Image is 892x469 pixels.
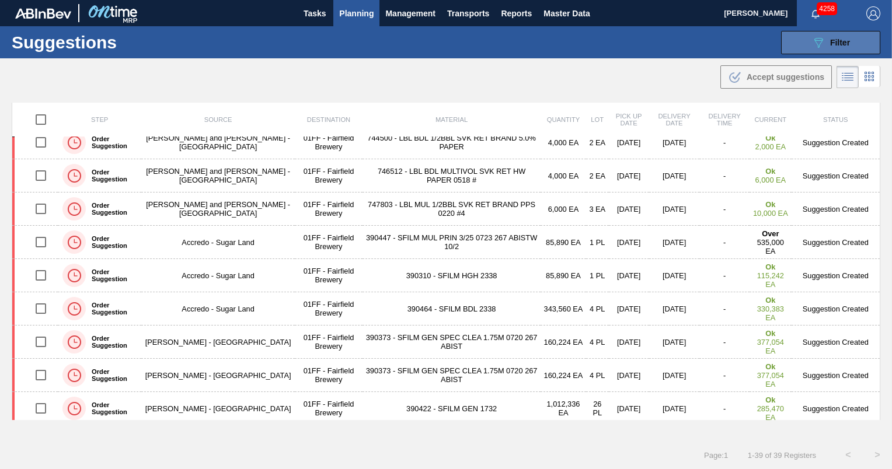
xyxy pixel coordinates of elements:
strong: Ok [765,329,775,338]
td: [DATE] [649,226,700,259]
td: 2 EA [586,126,609,159]
td: 746512 - LBL BDL MULTIVOL SVK RET HW PAPER 0518 # [363,159,541,192]
td: [DATE] [609,259,649,292]
td: 390447 - SFILM MUL PRIN 3/25 0723 267 ABISTW 10/2 [363,226,541,259]
label: Order Suggestion [86,368,137,382]
td: [PERSON_NAME] - [GEOGRAPHIC_DATA] [141,392,294,425]
td: 4,000 EA [541,159,586,192]
label: Order Suggestion [86,401,137,415]
a: Order Suggestion[PERSON_NAME] and [PERSON_NAME] - [GEOGRAPHIC_DATA]01FF - Fairfield Brewery746512... [12,159,880,192]
td: Suggestion Created [792,126,880,159]
div: Card Vision [859,66,880,88]
label: Order Suggestion [86,235,137,249]
td: Suggestion Created [792,392,880,425]
td: 01FF - Fairfield Brewery [295,226,363,259]
td: Suggestion Created [792,226,880,259]
td: 01FF - Fairfield Brewery [295,259,363,292]
span: 115,242 EA [757,271,784,289]
img: Logout [866,6,880,20]
span: 6,000 EA [755,176,786,184]
a: Order Suggestion[PERSON_NAME] - [GEOGRAPHIC_DATA]01FF - Fairfield Brewery390373 - SFILM GEN SPEC ... [12,359,880,392]
button: Accept suggestions [720,65,832,89]
td: 01FF - Fairfield Brewery [295,192,363,226]
span: Filter [830,38,850,47]
span: 535,000 EA [757,238,784,256]
strong: Ok [765,134,775,142]
td: [DATE] [609,159,649,192]
img: TNhmsLtSVTkK8tSr43FrP2fwEKptu5GPRR3wAAAABJRU5ErkJggg== [15,8,71,19]
td: - [699,126,750,159]
span: Tasks [302,6,327,20]
span: Page : 1 [704,451,728,460]
strong: Ok [765,200,775,209]
td: 01FF - Fairfield Brewery [295,292,363,325]
td: Suggestion Created [792,325,880,359]
strong: Ok [765,262,775,271]
td: Suggestion Created [792,292,880,325]
td: Suggestion Created [792,259,880,292]
td: 1 PL [586,226,609,259]
span: Destination [307,116,350,123]
td: [PERSON_NAME] and [PERSON_NAME] - [GEOGRAPHIC_DATA] [141,126,294,159]
label: Order Suggestion [86,268,137,282]
td: 3 EA [586,192,609,226]
span: Step [91,116,108,123]
label: Order Suggestion [86,202,137,216]
td: 160,224 EA [541,359,586,392]
span: Pick up Date [616,113,642,127]
td: 390422 - SFILM GEN 1732 [363,392,541,425]
td: Suggestion Created [792,159,880,192]
td: 390464 - SFILM BDL 2338 [363,292,541,325]
label: Order Suggestion [86,135,137,149]
td: 1,012,336 EA [541,392,586,425]
td: - [699,292,750,325]
span: Transports [447,6,489,20]
td: Accredo - Sugar Land [141,259,294,292]
td: Suggestion Created [792,192,880,226]
td: 4 PL [586,292,609,325]
span: 1 - 39 of 39 Registers [745,451,816,460]
td: 160,224 EA [541,325,586,359]
td: - [699,192,750,226]
strong: Ok [765,395,775,404]
a: Order Suggestion[PERSON_NAME] - [GEOGRAPHIC_DATA]01FF - Fairfield Brewery390373 - SFILM GEN SPEC ... [12,325,880,359]
td: 343,560 EA [541,292,586,325]
td: [PERSON_NAME] - [GEOGRAPHIC_DATA] [141,325,294,359]
span: 2,000 EA [755,142,786,151]
td: 4,000 EA [541,126,586,159]
td: [DATE] [649,259,700,292]
span: 10,000 EA [753,209,788,218]
span: 4258 [817,2,837,15]
td: - [699,259,750,292]
span: 330,383 EA [757,304,784,322]
span: 377,054 EA [757,338,784,355]
span: Accept suggestions [747,72,824,82]
td: 85,890 EA [541,259,586,292]
td: Accredo - Sugar Land [141,292,294,325]
td: 26 PL [586,392,609,425]
h1: Suggestions [12,36,219,49]
td: [PERSON_NAME] and [PERSON_NAME] - [GEOGRAPHIC_DATA] [141,159,294,192]
td: 4 PL [586,359,609,392]
a: Order Suggestion[PERSON_NAME] and [PERSON_NAME] - [GEOGRAPHIC_DATA]01FF - Fairfield Brewery747803... [12,192,880,226]
label: Order Suggestion [86,169,137,183]
td: [DATE] [649,159,700,192]
td: [DATE] [609,392,649,425]
div: List Vision [837,66,859,88]
td: [DATE] [609,292,649,325]
td: [DATE] [609,359,649,392]
a: Order SuggestionAccredo - Sugar Land01FF - Fairfield Brewery390464 - SFILM BDL 2338343,560 EA4 PL... [12,292,880,325]
td: 390373 - SFILM GEN SPEC CLEA 1.75M 0720 267 ABIST [363,325,541,359]
span: Reports [501,6,532,20]
span: Material [435,116,468,123]
span: 285,470 EA [757,404,784,422]
td: Accredo - Sugar Land [141,226,294,259]
td: 6,000 EA [541,192,586,226]
td: - [699,392,750,425]
label: Order Suggestion [86,335,137,349]
td: 2 EA [586,159,609,192]
span: Quantity [547,116,580,123]
td: [DATE] [609,192,649,226]
td: [DATE] [609,126,649,159]
td: 85,890 EA [541,226,586,259]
